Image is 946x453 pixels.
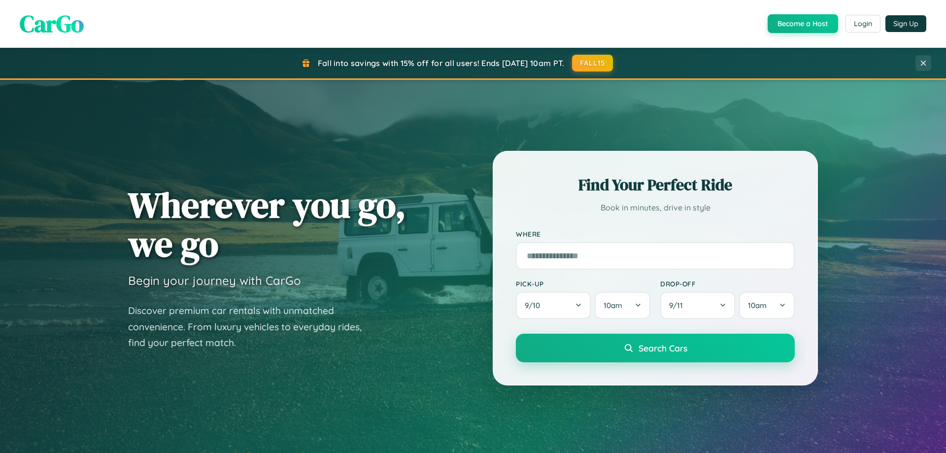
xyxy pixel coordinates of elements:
[516,292,591,319] button: 9/10
[660,292,735,319] button: 9/11
[516,201,795,215] p: Book in minutes, drive in style
[128,273,301,288] h3: Begin your journey with CarGo
[572,55,613,71] button: FALL15
[20,7,84,40] span: CarGo
[516,230,795,238] label: Where
[595,292,650,319] button: 10am
[845,15,880,33] button: Login
[748,301,767,310] span: 10am
[516,174,795,196] h2: Find Your Perfect Ride
[885,15,926,32] button: Sign Up
[516,334,795,362] button: Search Cars
[604,301,622,310] span: 10am
[669,301,688,310] span: 9 / 11
[768,14,838,33] button: Become a Host
[128,303,374,351] p: Discover premium car rentals with unmatched convenience. From luxury vehicles to everyday rides, ...
[128,185,406,263] h1: Wherever you go, we go
[660,279,795,288] label: Drop-off
[739,292,795,319] button: 10am
[318,58,565,68] span: Fall into savings with 15% off for all users! Ends [DATE] 10am PT.
[516,279,650,288] label: Pick-up
[525,301,545,310] span: 9 / 10
[639,343,687,353] span: Search Cars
